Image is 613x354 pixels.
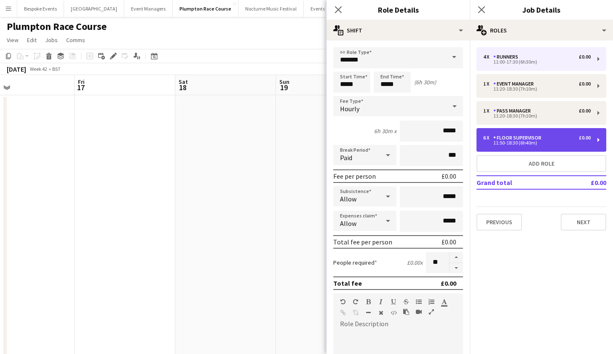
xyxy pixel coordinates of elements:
[340,298,346,305] button: Undo
[173,0,238,17] button: Plumpton Race Course
[279,78,289,86] span: Sun
[365,309,371,316] button: Horizontal Line
[63,35,88,46] a: Comms
[450,252,463,263] button: Increase
[374,127,396,135] div: 6h 30m x
[66,36,85,44] span: Comms
[378,309,384,316] button: Clear Formatting
[483,54,493,60] div: 4 x
[64,0,124,17] button: [GEOGRAPHIC_DATA]
[378,298,384,305] button: Italic
[391,298,396,305] button: Underline
[403,308,409,315] button: Paste as plain text
[17,0,64,17] button: Bespoke Events
[441,298,447,305] button: Text Color
[442,172,456,180] div: £0.00
[78,78,85,86] span: Fri
[391,309,396,316] button: HTML Code
[333,259,377,266] label: People required
[476,214,522,231] button: Previous
[450,263,463,274] button: Decrease
[579,81,591,87] div: £0.00
[493,135,545,141] div: Floor Supervisor
[442,238,456,246] div: £0.00
[441,279,456,287] div: £0.00
[3,35,22,46] a: View
[407,259,423,266] div: £0.00 x
[414,78,436,86] div: (6h 30m)
[493,108,534,114] div: Pass Manager
[238,0,304,17] button: Nocturne Music Festival
[476,155,606,172] button: Add role
[403,298,409,305] button: Strikethrough
[483,141,591,145] div: 11:50-18:30 (6h40m)
[179,78,188,86] span: Sat
[483,60,591,64] div: 11:00-17:30 (6h30m)
[77,83,85,92] span: 17
[24,35,40,46] a: Edit
[353,298,359,305] button: Redo
[278,83,289,92] span: 19
[483,87,591,91] div: 11:20-18:30 (7h10m)
[333,279,362,287] div: Total fee
[579,108,591,114] div: £0.00
[7,36,19,44] span: View
[7,65,26,73] div: [DATE]
[428,298,434,305] button: Ordered List
[327,4,470,15] h3: Role Details
[483,114,591,118] div: 11:20-18:30 (7h10m)
[470,4,613,15] h3: Job Details
[561,214,606,231] button: Next
[483,108,493,114] div: 1 x
[340,195,356,203] span: Allow
[42,35,61,46] a: Jobs
[45,36,58,44] span: Jobs
[470,20,613,40] div: Roles
[493,81,537,87] div: Event Manager
[566,176,606,189] td: £0.00
[416,308,422,315] button: Insert video
[124,0,173,17] button: Event Managers
[327,20,470,40] div: Shift
[333,238,392,246] div: Total fee per person
[416,298,422,305] button: Unordered List
[7,20,107,33] h1: Plumpton Race Course
[28,66,49,72] span: Week 42
[177,83,188,92] span: 18
[579,135,591,141] div: £0.00
[483,135,493,141] div: 6 x
[483,81,493,87] div: 1 x
[428,308,434,315] button: Fullscreen
[304,0,332,17] button: Events
[340,153,352,162] span: Paid
[340,219,356,228] span: Allow
[27,36,37,44] span: Edit
[476,176,566,189] td: Grand total
[340,105,359,113] span: Hourly
[579,54,591,60] div: £0.00
[365,298,371,305] button: Bold
[493,54,522,60] div: Runners
[52,66,61,72] div: BST
[333,172,376,180] div: Fee per person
